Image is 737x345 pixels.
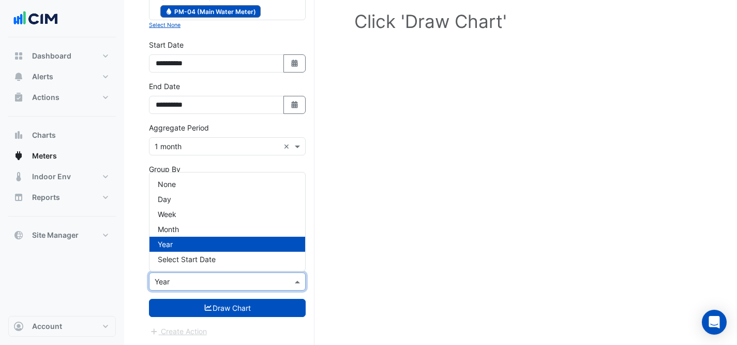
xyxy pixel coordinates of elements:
img: Company Logo [12,8,59,29]
button: Charts [8,125,116,146]
button: Site Manager [8,225,116,246]
span: PM-04 (Main Water Meter) [160,5,261,18]
fa-icon: Select Date [290,100,299,109]
span: Meters [32,151,57,161]
h1: Click 'Draw Chart' [166,10,696,32]
button: Actions [8,87,116,108]
small: Select None [149,22,181,28]
button: Meters [8,146,116,166]
span: None [158,180,176,189]
div: Open Intercom Messenger [702,310,727,335]
button: Alerts [8,66,116,87]
button: Account [8,316,116,337]
span: Actions [32,92,59,103]
app-icon: Site Manager [13,230,24,240]
span: Account [32,321,62,332]
span: Week [158,210,176,219]
span: Select Start Date [158,255,216,264]
button: Draw Chart [149,299,306,317]
span: Year [158,240,173,249]
span: Site Manager [32,230,79,240]
app-icon: Reports [13,192,24,203]
app-icon: Charts [13,130,24,140]
span: Dashboard [32,51,71,61]
span: Reports [32,192,60,203]
app-icon: Indoor Env [13,171,24,182]
fa-icon: Water [165,7,173,15]
span: Alerts [32,71,53,82]
span: Day [158,195,171,204]
span: Charts [32,130,56,140]
span: Clear [283,141,292,152]
fa-icon: Select Date [290,59,299,68]
app-icon: Alerts [13,71,24,82]
label: Group By [149,164,181,175]
app-icon: Actions [13,92,24,103]
span: Month [158,225,179,234]
button: Dashboard [8,46,116,66]
label: Start Date [149,39,184,50]
ng-dropdown-panel: Options list [149,172,306,271]
button: Select None [149,20,181,30]
label: End Date [149,81,180,92]
app-escalated-ticket-create-button: Please draw the charts first [149,326,207,335]
button: Indoor Env [8,166,116,187]
app-icon: Dashboard [13,51,24,61]
span: Indoor Env [32,171,71,182]
app-icon: Meters [13,151,24,161]
button: Reports [8,187,116,208]
label: Aggregate Period [149,122,209,133]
